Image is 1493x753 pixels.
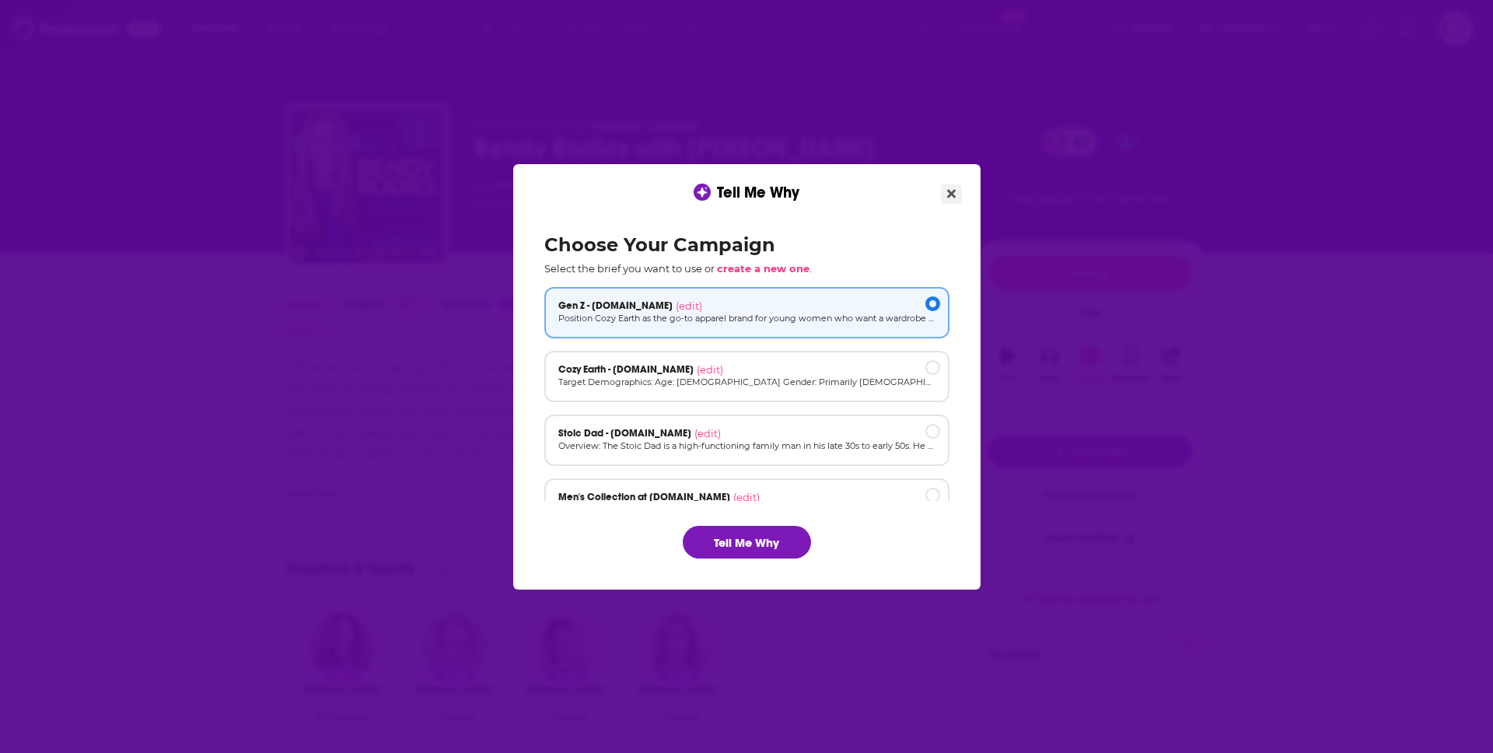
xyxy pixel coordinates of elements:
span: Tell Me Why [717,183,799,202]
p: Select the brief you want to use or . [544,262,949,275]
span: Stoic Dad - [DOMAIN_NAME] [558,427,691,440]
span: (edit) [697,363,723,376]
h2: Choose Your Campaign [544,233,949,256]
p: Position Cozy Earth as the go-to apparel brand for young women who want a wardrobe that’s as styl... [558,312,935,325]
button: Close [941,184,962,204]
span: (edit) [694,427,721,440]
button: Tell Me Why [683,526,811,559]
img: tell me why sparkle [696,186,708,198]
span: (edit) [733,491,760,503]
span: Men's Collection at [DOMAIN_NAME] [558,491,730,503]
span: create a new one [717,262,809,275]
span: Cozy Earth - [DOMAIN_NAME] [558,363,694,376]
span: (edit) [676,299,702,312]
p: Overview: The Stoic Dad is a high-functioning family man in his late 30s to early 50s. He values ... [558,440,935,453]
span: Gen Z - [DOMAIN_NAME] [558,299,673,312]
p: Target Demographics: Age: [DEMOGRAPHIC_DATA] Gender: Primarily [DEMOGRAPHIC_DATA] (60-70%) but al... [558,376,935,389]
